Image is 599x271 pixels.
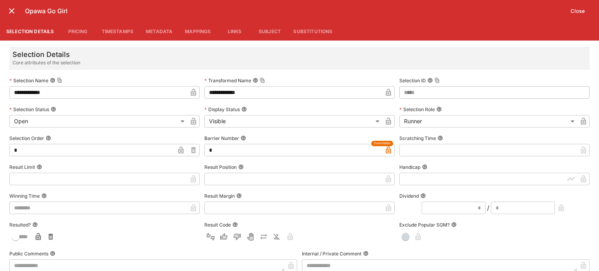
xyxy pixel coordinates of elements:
button: Push [257,230,270,243]
button: Scratching Time [438,135,443,141]
button: Dividend [420,193,426,198]
button: Result Margin [236,193,242,198]
button: Copy To Clipboard [57,78,62,83]
button: Resulted? [32,222,38,227]
p: Result Position [204,164,237,170]
button: Barrier Number [241,135,246,141]
div: Visible [204,115,382,128]
button: Selection Status [51,106,56,112]
p: Winning Time [9,193,40,199]
button: Handicap [422,164,427,170]
button: Pricing [60,22,96,41]
span: Overridden [374,141,391,146]
button: Copy To Clipboard [434,78,440,83]
button: Public Comments [50,251,55,256]
span: Core attributes of the selection [12,59,80,67]
button: Void [244,230,257,243]
button: Winning Time [41,193,47,198]
p: Internal / Private Comment [302,250,362,257]
button: Transformed NameCopy To Clipboard [253,78,258,83]
button: Selection Order [46,135,51,141]
p: Result Margin [204,193,235,199]
button: Result Limit [37,164,42,170]
button: Substitutions [287,22,338,41]
button: Eliminated In Play [271,230,283,243]
p: Scratching Time [399,135,436,142]
p: Public Comments [9,250,48,257]
button: Selection NameCopy To Clipboard [50,78,55,83]
button: Metadata [140,22,179,41]
button: Timestamps [96,22,140,41]
p: Exclude Popular SGM? [399,221,450,228]
button: Selection Role [436,106,442,112]
h5: Selection Details [12,50,80,59]
div: / [487,203,489,213]
p: Selection ID [399,77,426,84]
button: close [5,4,19,18]
p: Transformed Name [204,77,251,84]
button: Links [217,22,252,41]
div: Open [9,115,187,128]
button: Close [566,5,590,17]
p: Barrier Number [204,135,239,142]
button: Win [218,230,230,243]
button: Copy To Clipboard [260,78,265,83]
button: Result Code [232,222,238,227]
p: Selection Role [399,106,435,113]
button: Lose [231,230,243,243]
button: Internal / Private Comment [363,251,369,256]
div: Runner [399,115,577,128]
h6: Opawa Go Girl [25,7,566,15]
p: Selection Status [9,106,49,113]
button: Selection IDCopy To Clipboard [427,78,433,83]
p: Selection Order [9,135,44,142]
p: Display Status [204,106,240,113]
p: Result Limit [9,164,35,170]
button: Display Status [241,106,247,112]
button: Subject [252,22,287,41]
button: Not Set [204,230,217,243]
button: Mappings [179,22,217,41]
p: Result Code [204,221,231,228]
p: Resulted? [9,221,31,228]
p: Handicap [399,164,420,170]
p: Dividend [399,193,419,199]
button: Exclude Popular SGM? [451,222,457,227]
p: Selection Name [9,77,48,84]
button: Result Position [238,164,244,170]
